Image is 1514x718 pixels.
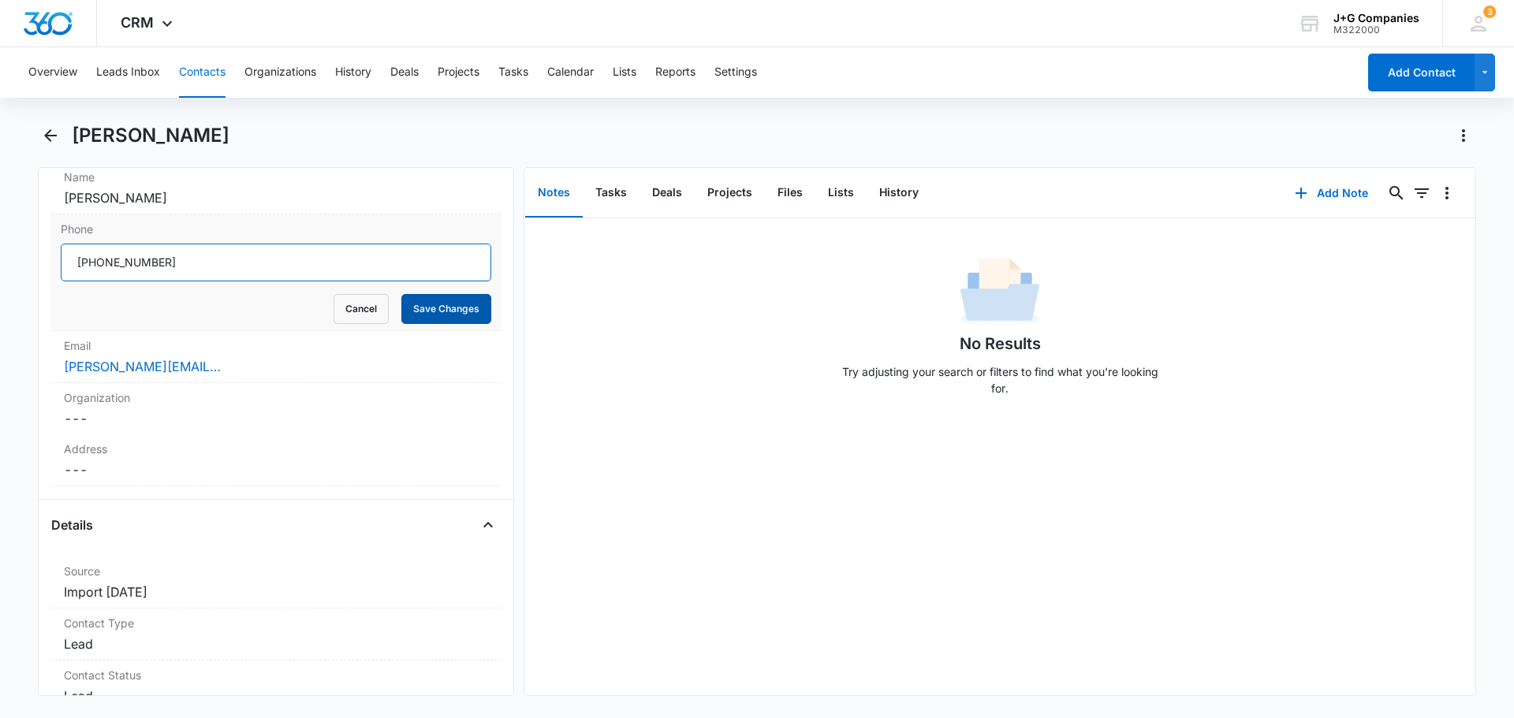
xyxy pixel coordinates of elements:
button: Files [765,169,815,218]
a: [PERSON_NAME][EMAIL_ADDRESS][DOMAIN_NAME] [64,357,222,376]
h4: Details [51,515,93,534]
button: Calendar [547,47,594,98]
label: Address [64,441,488,457]
button: Save Changes [401,294,491,324]
button: Notes [525,169,583,218]
div: Contact StatusLead [51,660,501,712]
dd: [PERSON_NAME] [64,188,488,207]
button: Projects [438,47,479,98]
div: account name [1333,12,1419,24]
button: Cancel [334,294,389,324]
button: Deals [640,169,695,218]
button: Lists [613,47,636,98]
dd: Import [DATE] [64,582,488,601]
label: Contact Type [64,615,488,631]
dd: Lead [64,686,488,705]
span: 3 [1483,6,1496,18]
button: Actions [1451,123,1476,148]
span: CRM [121,14,154,31]
div: notifications count [1483,6,1496,18]
div: Contact TypeLead [51,608,501,660]
div: account id [1333,24,1419,35]
dd: --- [64,460,488,479]
button: Deals [390,47,419,98]
button: Organizations [244,47,316,98]
button: Contacts [179,47,226,98]
button: History [867,169,931,218]
div: Name[PERSON_NAME] [51,162,501,214]
dd: --- [64,409,488,428]
button: Overview [28,47,77,98]
button: Overflow Menu [1434,180,1460,206]
button: Back [38,123,62,148]
dd: Lead [64,634,488,653]
label: Phone [61,221,491,237]
div: Email[PERSON_NAME][EMAIL_ADDRESS][DOMAIN_NAME] [51,331,501,383]
p: Try adjusting your search or filters to find what you’re looking for. [834,363,1165,396]
h1: No Results [960,332,1041,355]
button: Leads Inbox [96,47,160,98]
button: Tasks [498,47,528,98]
label: Contact Status [64,667,488,683]
div: SourceImport [DATE] [51,556,501,608]
button: Close [475,512,501,538]
button: Settings [714,47,757,98]
div: Address--- [51,434,501,486]
img: No Data [960,253,1039,332]
input: Phone [61,244,491,281]
h1: [PERSON_NAME] [72,124,229,147]
button: Filters [1409,180,1434,206]
label: Organization [64,389,488,406]
button: History [335,47,371,98]
button: Lists [815,169,867,218]
label: Email [64,337,488,354]
button: Projects [695,169,765,218]
div: Organization--- [51,383,501,434]
label: Name [64,169,488,185]
button: Add Contact [1368,54,1475,91]
label: Source [64,563,488,579]
button: Search... [1384,180,1409,206]
button: Add Note [1279,174,1384,212]
button: Reports [655,47,695,98]
button: Tasks [583,169,640,218]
